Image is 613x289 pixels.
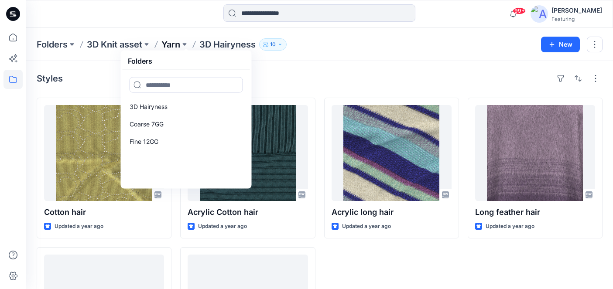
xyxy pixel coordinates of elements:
p: Updated a year ago [198,222,247,231]
p: Fine 12GG [130,136,158,147]
p: Updated a year ago [342,222,391,231]
p: Long feather hair [475,206,595,218]
p: Updated a year ago [486,222,534,231]
h4: Styles [37,73,63,84]
a: Long feather hair [475,105,595,201]
a: 3D Knit asset [87,38,142,51]
button: 10 [259,38,287,51]
a: Folders [37,38,68,51]
div: [PERSON_NAME] [551,5,602,16]
div: Featuring [551,16,602,22]
a: Yarn [161,38,180,51]
span: 99+ [513,7,526,14]
a: Cotton hair [44,105,164,201]
button: New [541,37,580,52]
a: 3D Hairyness [124,98,248,116]
h5: Folders [123,52,158,70]
p: Acrylic Cotton hair [188,206,308,218]
img: avatar [531,5,548,23]
a: Fine 12GG [124,133,248,150]
p: Coarse 7GG [130,119,164,129]
p: Cotton hair [44,206,164,218]
a: Acrylic long hair [332,105,452,201]
p: 10 [270,40,276,49]
p: Updated a year ago [55,222,103,231]
a: Coarse 7GG [124,116,248,133]
p: 3D Hairyness [199,38,256,51]
p: Acrylic long hair [332,206,452,218]
p: 3D Hairyness [130,102,168,112]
